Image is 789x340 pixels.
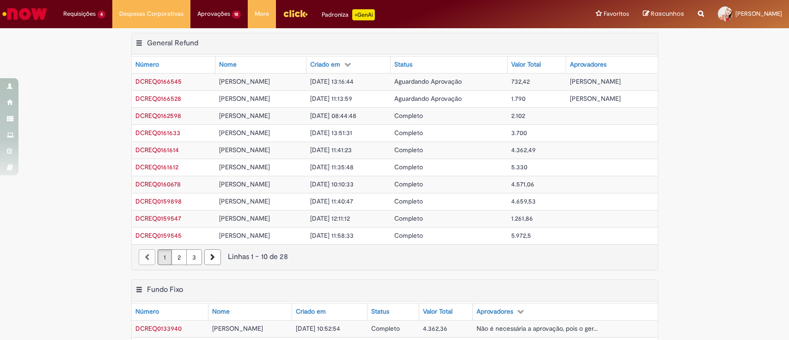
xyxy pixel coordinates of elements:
[310,197,353,205] span: [DATE] 11:40:47
[283,6,308,20] img: click_logo_yellow_360x200.png
[570,60,606,69] div: Aprovadores
[394,77,462,86] span: Aguardando Aprovação
[135,231,182,240] span: DCREQ0159545
[219,163,270,171] span: [PERSON_NAME]
[511,214,533,223] span: 1.261,86
[511,77,530,86] span: 732,42
[135,38,143,50] button: General Refund Menu de contexto
[135,197,182,205] span: DCREQ0159898
[135,180,181,188] span: DCREQ0160678
[735,10,782,18] span: [PERSON_NAME]
[511,146,536,154] span: 4.362,49
[147,38,198,48] h2: General Refund
[423,307,453,316] div: Valor Total
[135,163,178,171] a: Abrir Registro: DCREQ0161612
[135,231,182,240] a: Abrir Registro: DCREQ0159545
[212,307,230,316] div: Nome
[310,163,354,171] span: [DATE] 11:35:48
[296,307,326,316] div: Criado em
[135,94,181,103] span: DCREQ0166528
[135,129,180,137] span: DCREQ0161633
[135,214,181,223] a: Abrir Registro: DCREQ0159547
[135,214,181,223] span: DCREQ0159547
[651,9,684,18] span: Rascunhos
[219,180,270,188] span: [PERSON_NAME]
[219,60,237,69] div: Nome
[394,129,423,137] span: Completo
[570,77,621,86] span: [PERSON_NAME]
[219,231,270,240] span: [PERSON_NAME]
[477,307,513,316] div: Aprovadores
[643,10,684,19] a: Rascunhos
[1,5,49,23] img: ServiceNow
[394,197,423,205] span: Completo
[135,307,159,316] div: Número
[352,9,375,20] p: +GenAi
[371,307,389,316] div: Status
[219,129,270,137] span: [PERSON_NAME]
[135,197,182,205] a: Abrir Registro: DCREQ0159898
[394,146,423,154] span: Completo
[219,197,270,205] span: [PERSON_NAME]
[511,231,531,240] span: 5.972,5
[135,324,182,333] span: DCREQ0133940
[135,146,179,154] a: Abrir Registro: DCREQ0161614
[219,214,270,223] span: [PERSON_NAME]
[511,197,536,205] span: 4.659,53
[310,180,354,188] span: [DATE] 10:10:33
[197,9,230,19] span: Aprovações
[219,146,270,154] span: [PERSON_NAME]
[511,60,541,69] div: Valor Total
[394,180,423,188] span: Completo
[255,9,269,19] span: More
[310,214,350,223] span: [DATE] 12:11:12
[212,324,263,333] span: [PERSON_NAME]
[204,249,221,265] a: Próxima página
[310,77,354,86] span: [DATE] 13:16:44
[135,111,181,120] a: Abrir Registro: DCREQ0162598
[135,146,179,154] span: DCREQ0161614
[219,77,270,86] span: [PERSON_NAME]
[423,324,447,333] span: 4.362,36
[371,324,400,333] span: Completo
[171,249,187,265] a: Página 2
[511,94,526,103] span: 1.790
[219,111,270,120] span: [PERSON_NAME]
[394,60,412,69] div: Status
[158,249,172,265] a: Página 1
[135,129,180,137] a: Abrir Registro: DCREQ0161633
[135,180,181,188] a: Abrir Registro: DCREQ0160678
[219,94,270,103] span: [PERSON_NAME]
[394,94,462,103] span: Aguardando Aprovação
[604,9,629,19] span: Favoritos
[135,111,181,120] span: DCREQ0162598
[570,94,621,103] span: [PERSON_NAME]
[394,111,423,120] span: Completo
[322,9,375,20] div: Padroniza
[310,111,356,120] span: [DATE] 08:44:48
[135,285,143,297] button: Fundo Fixo Menu de contexto
[132,244,658,270] nav: paginação
[63,9,96,19] span: Requisições
[135,77,182,86] span: DCREQ0166545
[296,324,340,333] span: [DATE] 10:52:54
[135,77,182,86] a: Abrir Registro: DCREQ0166545
[310,146,352,154] span: [DATE] 11:41:23
[139,252,651,262] div: Linhas 1 − 10 de 28
[394,163,423,171] span: Completo
[511,180,534,188] span: 4.571,06
[186,249,202,265] a: Página 3
[135,60,159,69] div: Número
[147,285,183,294] h2: Fundo Fixo
[119,9,183,19] span: Despesas Corporativas
[135,163,178,171] span: DCREQ0161612
[98,11,105,19] span: 4
[232,11,241,19] span: 18
[310,60,340,69] div: Criado em
[310,94,352,103] span: [DATE] 11:13:59
[511,129,527,137] span: 3.700
[310,231,354,240] span: [DATE] 11:58:33
[310,129,352,137] span: [DATE] 13:51:31
[135,94,181,103] a: Abrir Registro: DCREQ0166528
[394,214,423,223] span: Completo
